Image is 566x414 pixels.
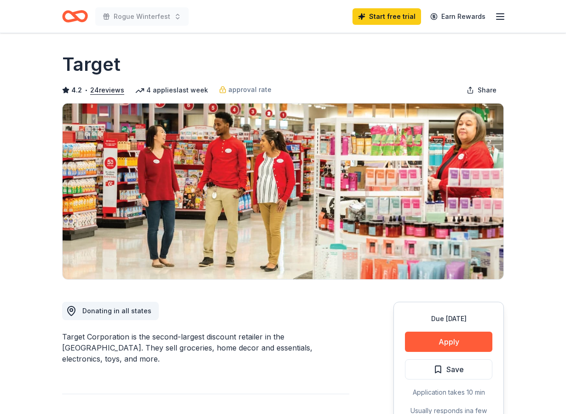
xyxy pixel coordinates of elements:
span: • [85,86,88,94]
span: 4.2 [71,85,82,96]
a: Home [62,6,88,27]
div: Target Corporation is the second-largest discount retailer in the [GEOGRAPHIC_DATA]. They sell gr... [62,331,349,364]
div: Application takes 10 min [405,387,492,398]
button: Apply [405,332,492,352]
button: Rogue Winterfest [95,7,189,26]
span: Share [478,85,497,96]
a: Earn Rewards [425,8,491,25]
button: Save [405,359,492,379]
a: approval rate [219,84,271,95]
img: Image for Target [63,103,503,279]
button: 24reviews [90,85,124,96]
span: approval rate [228,84,271,95]
h1: Target [62,52,121,77]
button: Share [459,81,504,99]
span: Save [446,363,464,375]
div: 4 applies last week [135,85,208,96]
span: Donating in all states [82,307,151,315]
span: Rogue Winterfest [114,11,170,22]
div: Due [DATE] [405,313,492,324]
a: Start free trial [352,8,421,25]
